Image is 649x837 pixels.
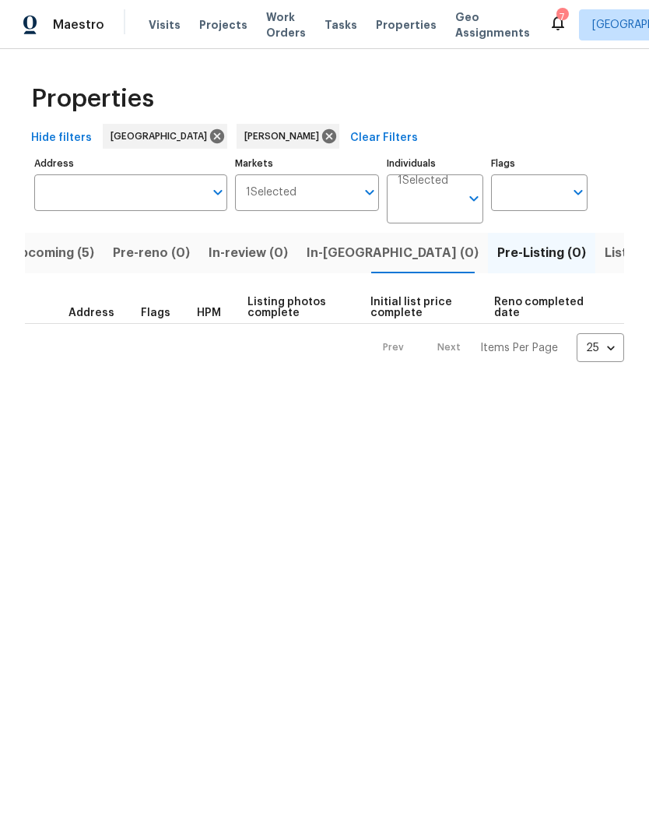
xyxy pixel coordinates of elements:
[491,159,588,168] label: Flags
[31,91,154,107] span: Properties
[207,181,229,203] button: Open
[497,242,586,264] span: Pre-Listing (0)
[307,242,479,264] span: In-[GEOGRAPHIC_DATA] (0)
[494,297,585,318] span: Reno completed date
[246,186,296,199] span: 1 Selected
[11,242,94,264] span: Upcoming (5)
[376,17,437,33] span: Properties
[103,124,227,149] div: [GEOGRAPHIC_DATA]
[113,242,190,264] span: Pre-reno (0)
[68,308,114,318] span: Address
[350,128,418,148] span: Clear Filters
[53,17,104,33] span: Maestro
[368,333,624,362] nav: Pagination Navigation
[141,308,170,318] span: Flags
[577,328,624,368] div: 25
[556,9,567,25] div: 7
[111,128,213,144] span: [GEOGRAPHIC_DATA]
[455,9,530,40] span: Geo Assignments
[567,181,589,203] button: Open
[199,17,247,33] span: Projects
[235,159,380,168] label: Markets
[480,340,558,356] p: Items Per Page
[31,128,92,148] span: Hide filters
[266,9,306,40] span: Work Orders
[324,19,357,30] span: Tasks
[398,174,448,188] span: 1 Selected
[25,124,98,153] button: Hide filters
[149,17,181,33] span: Visits
[344,124,424,153] button: Clear Filters
[387,159,483,168] label: Individuals
[247,297,344,318] span: Listing photos complete
[359,181,381,203] button: Open
[237,124,339,149] div: [PERSON_NAME]
[463,188,485,209] button: Open
[244,128,325,144] span: [PERSON_NAME]
[209,242,288,264] span: In-review (0)
[34,159,227,168] label: Address
[370,297,468,318] span: Initial list price complete
[197,308,221,318] span: HPM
